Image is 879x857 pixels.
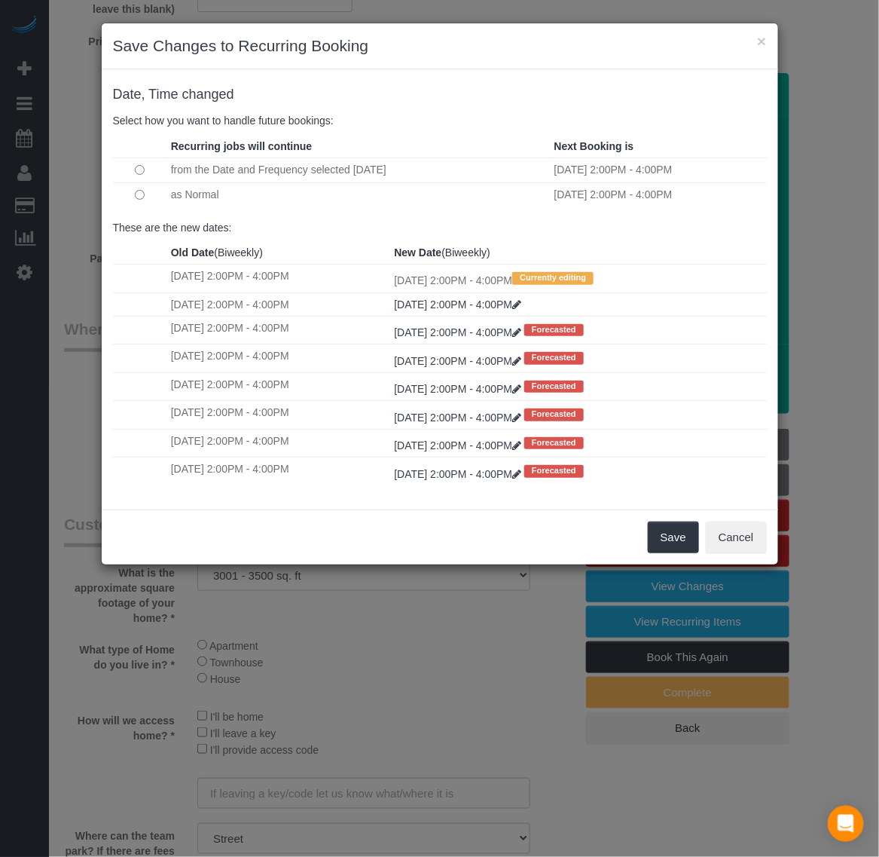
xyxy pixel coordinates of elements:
td: [DATE] 2:00PM - 4:00PM [167,401,391,429]
button: × [757,33,766,49]
td: [DATE] 2:00PM - 4:00PM [551,182,767,207]
span: Forecasted [524,409,584,421]
strong: Recurring jobs will continue [171,140,312,152]
span: Forecasted [524,352,584,364]
td: [DATE] 2:00PM - 4:00PM [167,372,391,400]
a: [DATE] 2:00PM - 4:00PM [394,468,524,480]
div: Open Intercom Messenger [828,806,864,842]
button: Save [648,522,699,553]
td: [DATE] 2:00PM - 4:00PM [167,344,391,372]
strong: Old Date [171,246,215,259]
h3: Save Changes to Recurring Booking [113,35,767,57]
a: [DATE] 2:00PM - 4:00PM [394,355,524,367]
td: [DATE] 2:00PM - 4:00PM [390,265,766,292]
th: (Biweekly) [167,241,391,265]
a: [DATE] 2:00PM - 4:00PM [394,383,524,395]
td: [DATE] 2:00PM - 4:00PM [167,429,391,457]
a: [DATE] 2:00PM - 4:00PM [394,412,524,424]
span: Date, Time [113,87,179,102]
th: (Biweekly) [390,241,766,265]
td: [DATE] 2:00PM - 4:00PM [551,158,767,182]
p: Select how you want to handle future bookings: [113,113,767,128]
strong: Next Booking is [554,140,634,152]
h4: changed [113,87,767,103]
a: [DATE] 2:00PM - 4:00PM [394,439,524,451]
a: [DATE] 2:00PM - 4:00PM [394,298,521,311]
span: Currently editing [512,272,594,284]
a: [DATE] 2:00PM - 4:00PM [394,326,524,338]
span: Forecasted [524,381,584,393]
strong: New Date [394,246,441,259]
span: Forecasted [524,324,584,336]
td: [DATE] 2:00PM - 4:00PM [167,265,391,292]
span: Forecasted [524,465,584,477]
span: Forecasted [524,437,584,449]
td: from the Date and Frequency selected [DATE] [167,158,551,182]
td: [DATE] 2:00PM - 4:00PM [167,316,391,344]
td: as Normal [167,182,551,207]
button: Cancel [706,522,767,553]
td: [DATE] 2:00PM - 4:00PM [167,458,391,485]
p: These are the new dates: [113,220,767,235]
td: [DATE] 2:00PM - 4:00PM [167,292,391,316]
